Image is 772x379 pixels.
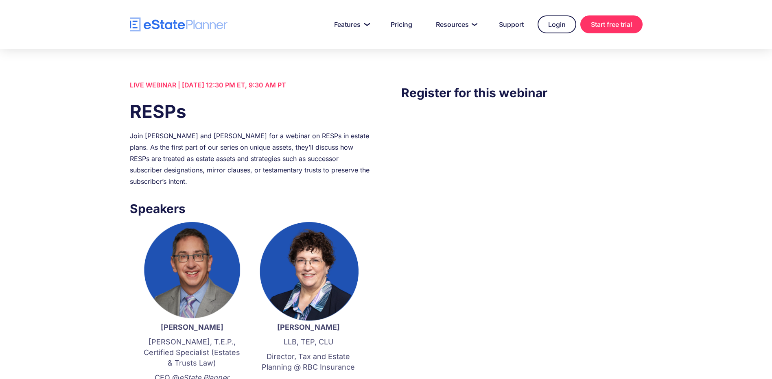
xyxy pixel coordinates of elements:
p: [PERSON_NAME], T.E.P., Certified Specialist (Estates & Trusts Law) [142,337,242,368]
a: Features [324,16,377,33]
div: Join [PERSON_NAME] and [PERSON_NAME] for a webinar on RESPs in estate plans. As the first part of... [130,130,371,187]
a: Support [489,16,534,33]
a: Login [538,15,576,33]
a: home [130,17,227,32]
div: LIVE WEBINAR | [DATE] 12:30 PM ET, 9:30 AM PT [130,79,371,91]
strong: [PERSON_NAME] [277,323,340,331]
a: Start free trial [580,15,643,33]
a: Resources [426,16,485,33]
p: LLB, TEP, CLU [258,337,359,347]
p: Director, Tax and Estate Planning @ RBC Insurance [258,351,359,372]
h3: Register for this webinar [401,83,642,102]
iframe: Form 0 [401,118,642,264]
strong: [PERSON_NAME] [161,323,223,331]
h3: Speakers [130,199,371,218]
h1: RESPs [130,99,371,124]
a: Pricing [381,16,422,33]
